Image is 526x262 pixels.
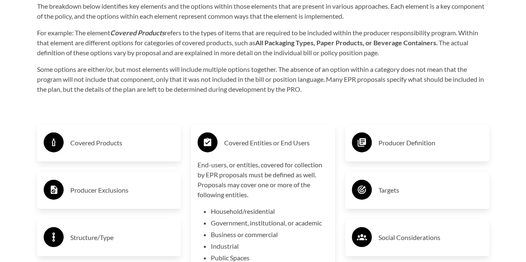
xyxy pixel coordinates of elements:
p: Some options are either/or, but most elements will include multiple options together. The absence... [37,64,489,94]
li: Industrial [211,241,328,251]
p: End-users, or entities, covered for collection by EPR proposals must be defined as well. Proposal... [198,160,328,200]
li: Government, institutional, or academic [211,218,328,228]
strong: All Packaging Types, Paper Products, or Beverage Containers [255,39,436,47]
h3: Structure/Type [70,231,175,244]
h3: Producer Exclusions [70,184,175,197]
li: Business or commercial [211,230,328,240]
p: For example: The element refers to the types of items that are required to be included within the... [37,28,489,58]
h3: Producer Definition [378,136,483,149]
h3: Covered Entities or End Users [224,136,328,149]
h3: Social Considerations [378,231,483,244]
h3: Covered Products [70,136,175,149]
li: Household/residential [211,206,328,216]
p: The breakdown below identifies key elements and the options within those elements that are presen... [37,1,489,21]
h3: Targets [378,184,483,197]
strong: Covered Products [110,29,165,37]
